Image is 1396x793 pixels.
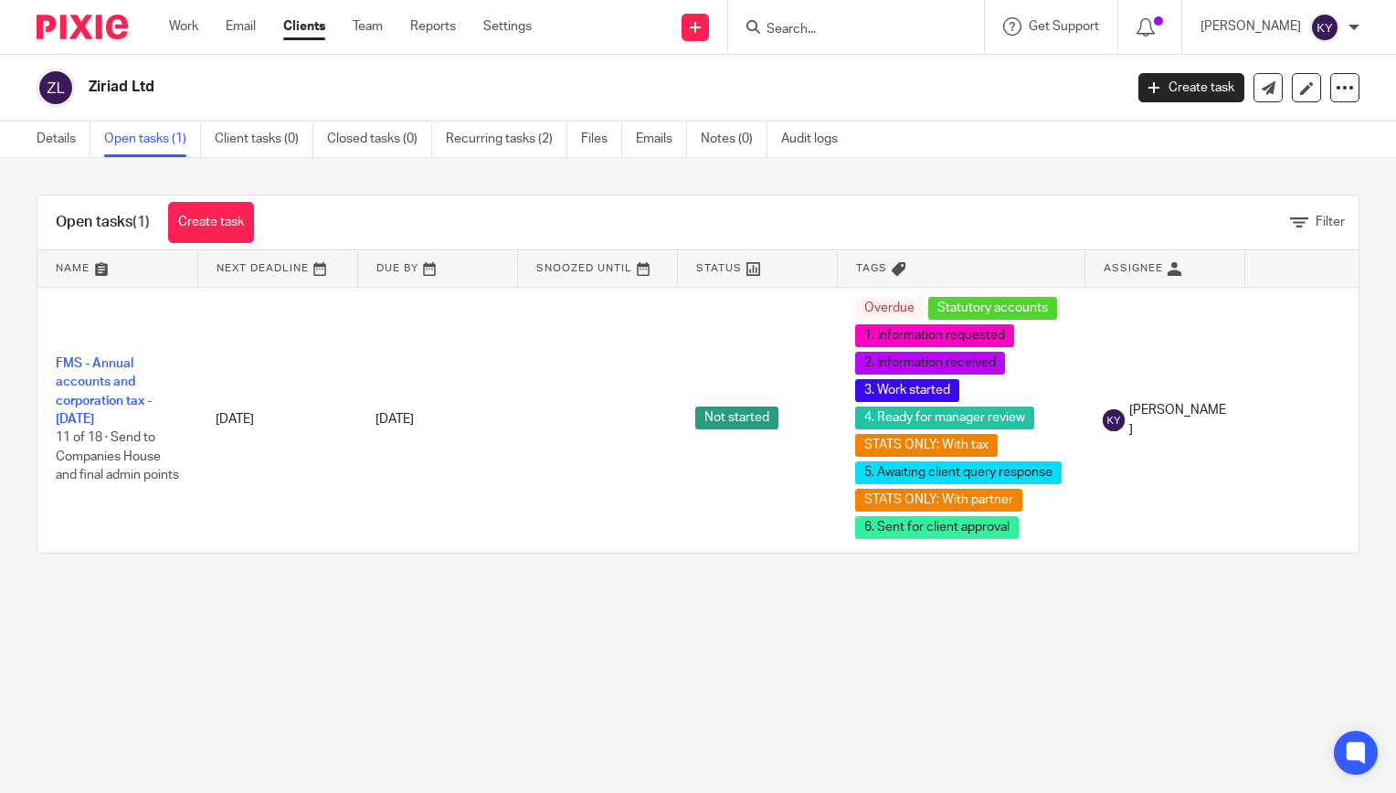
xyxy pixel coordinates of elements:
span: 1. Information requested [855,324,1014,347]
img: svg%3E [1310,13,1339,42]
span: Statutory accounts [928,297,1057,320]
td: [DATE] [197,287,357,553]
span: Status [696,263,742,273]
a: Notes (0) [701,122,767,157]
a: Details [37,122,90,157]
a: Work [169,17,198,36]
img: svg%3E [37,69,75,107]
a: Files [581,122,622,157]
input: Search [765,22,929,38]
span: Not started [695,407,778,429]
a: Emails [636,122,687,157]
span: 6. Sent for client approval [855,516,1019,539]
h2: Ziriad Ltd [89,78,906,97]
span: Tags [856,263,887,273]
span: 5. Awaiting client query response [855,461,1062,484]
span: 11 of 18 · Send to Companies House and final admin points [56,432,179,482]
span: 3. Work started [855,379,959,402]
span: Overdue [855,297,924,320]
span: Snoozed Until [536,263,632,273]
span: STATS ONLY: With partner [855,489,1022,512]
span: (1) [132,215,150,229]
span: 4. Ready for manager review [855,407,1034,429]
a: Audit logs [781,122,851,157]
a: Open tasks (1) [104,122,201,157]
a: Create task [1138,73,1244,102]
span: [PERSON_NAME] [1129,401,1226,439]
a: Client tasks (0) [215,122,313,157]
img: Pixie [37,15,128,39]
span: 2. Information received [855,352,1005,375]
a: Email [226,17,256,36]
img: svg%3E [1103,409,1125,431]
a: Settings [483,17,532,36]
span: Get Support [1029,20,1099,33]
a: Reports [410,17,456,36]
a: Recurring tasks (2) [446,122,567,157]
span: Filter [1316,216,1345,228]
a: FMS - Annual accounts and corporation tax - [DATE] [56,357,152,426]
a: Team [353,17,383,36]
span: STATS ONLY: With tax [855,434,998,457]
h1: Open tasks [56,213,150,232]
a: Closed tasks (0) [327,122,432,157]
span: [DATE] [375,413,414,426]
p: [PERSON_NAME] [1200,17,1301,36]
a: Create task [168,202,254,243]
a: Clients [283,17,325,36]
